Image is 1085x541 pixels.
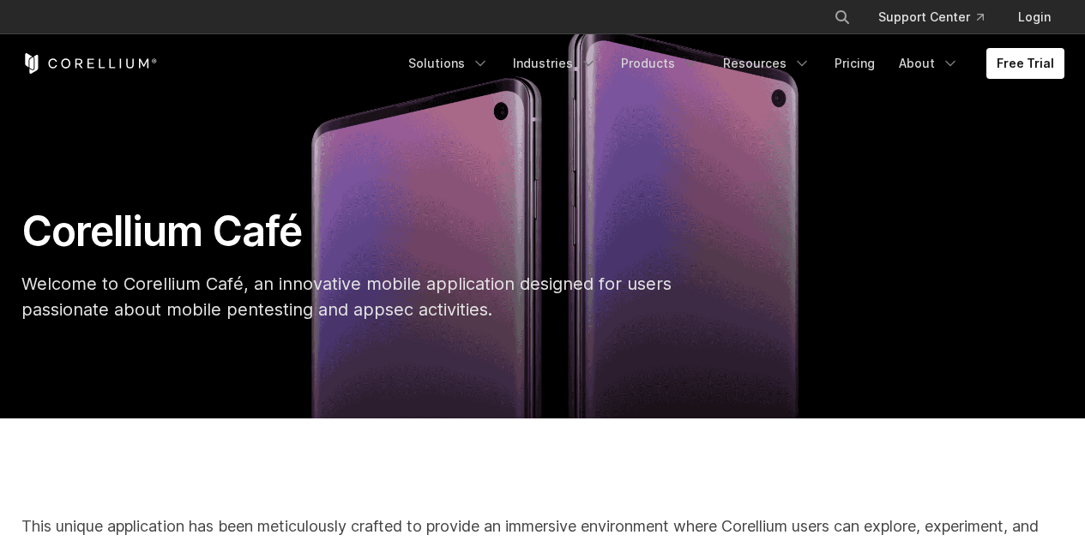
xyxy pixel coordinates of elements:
[889,48,969,79] a: About
[611,48,709,79] a: Products
[827,2,858,33] button: Search
[21,206,705,257] h1: Corellium Café
[398,48,499,79] a: Solutions
[21,53,158,74] a: Corellium Home
[503,48,607,79] a: Industries
[865,2,998,33] a: Support Center
[813,2,1064,33] div: Navigation Menu
[986,48,1064,79] a: Free Trial
[824,48,885,79] a: Pricing
[1004,2,1064,33] a: Login
[21,271,705,322] p: Welcome to Corellium Café, an innovative mobile application designed for users passionate about m...
[713,48,821,79] a: Resources
[398,48,1064,79] div: Navigation Menu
